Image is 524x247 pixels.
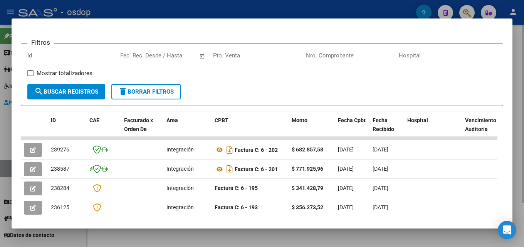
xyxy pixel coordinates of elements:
span: Monto [292,117,307,123]
datatable-header-cell: Vencimiento Auditoría [462,112,497,146]
span: Area [166,117,178,123]
span: Hospital [407,117,428,123]
strong: Factura C: 6 - 202 [235,147,278,153]
span: Borrar Filtros [118,88,174,95]
i: Descargar documento [225,163,235,175]
strong: $ 341.428,79 [292,185,323,191]
strong: $ 356.273,52 [292,204,323,210]
span: Buscar Registros [34,88,98,95]
div: Open Intercom Messenger [498,221,516,239]
span: CAE [89,117,99,123]
span: [DATE] [338,166,354,172]
span: 238587 [51,166,69,172]
button: Open calendar [198,52,207,60]
span: [DATE] [338,146,354,153]
span: [DATE] [373,185,388,191]
mat-icon: delete [118,87,128,96]
strong: Factura C: 6 - 201 [235,166,278,172]
datatable-header-cell: ID [48,112,86,146]
datatable-header-cell: Hospital [404,112,462,146]
span: Integración [166,185,194,191]
span: [DATE] [338,204,354,210]
span: Integración [166,166,194,172]
datatable-header-cell: Area [163,112,212,146]
input: End date [152,52,190,59]
span: Fecha Cpbt [338,117,366,123]
span: [DATE] [373,166,388,172]
span: [DATE] [373,146,388,153]
datatable-header-cell: CAE [86,112,121,146]
datatable-header-cell: Monto [289,112,335,146]
span: Integración [166,204,194,210]
i: Descargar documento [225,144,235,156]
span: [DATE] [373,204,388,210]
datatable-header-cell: Facturado x Orden De [121,112,163,146]
span: Vencimiento Auditoría [465,117,496,132]
strong: $ 682.857,58 [292,146,323,153]
span: [DATE] [338,185,354,191]
span: Integración [166,146,194,153]
h3: Filtros [27,37,54,47]
span: Mostrar totalizadores [37,69,92,78]
span: 238284 [51,185,69,191]
mat-icon: search [34,87,44,96]
button: Borrar Filtros [111,84,181,99]
strong: Factura C: 6 - 195 [215,185,258,191]
span: CPBT [215,117,228,123]
strong: Factura C: 6 - 193 [215,204,258,210]
datatable-header-cell: CPBT [212,112,289,146]
button: Buscar Registros [27,84,105,99]
strong: $ 771.925,96 [292,166,323,172]
datatable-header-cell: Fecha Cpbt [335,112,369,146]
span: 239276 [51,146,69,153]
span: Facturado x Orden De [124,117,153,132]
span: Fecha Recibido [373,117,394,132]
span: ID [51,117,56,123]
span: 236125 [51,204,69,210]
input: Start date [120,52,145,59]
datatable-header-cell: Fecha Recibido [369,112,404,146]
